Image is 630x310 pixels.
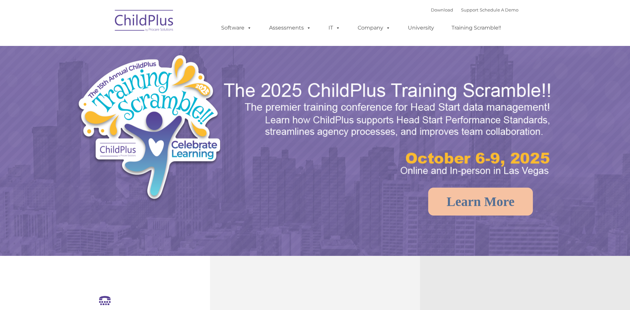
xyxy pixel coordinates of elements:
[431,7,518,12] font: |
[401,21,441,34] a: University
[112,5,177,38] img: ChildPlus by Procare Solutions
[445,21,508,34] a: Training Scramble!!
[322,21,347,34] a: IT
[461,7,478,12] a: Support
[480,7,518,12] a: Schedule A Demo
[428,188,533,216] a: Learn More
[431,7,453,12] a: Download
[215,21,258,34] a: Software
[262,21,318,34] a: Assessments
[351,21,397,34] a: Company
